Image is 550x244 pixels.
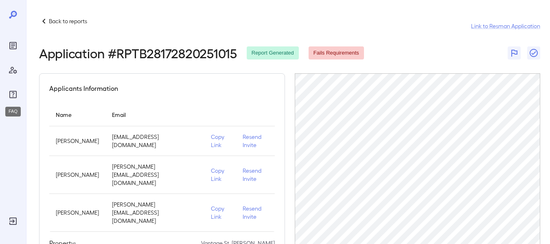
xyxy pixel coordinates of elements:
[112,133,198,149] p: [EMAIL_ADDRESS][DOMAIN_NAME]
[7,64,20,77] div: Manage Users
[243,204,268,221] p: Resend Invite
[211,133,230,149] p: Copy Link
[309,49,364,57] span: Fails Requirements
[49,84,118,93] h5: Applicants Information
[471,22,540,30] a: Link to Resman Application
[7,215,20,228] div: Log Out
[508,46,521,59] button: Flag Report
[56,137,99,145] p: [PERSON_NAME]
[243,167,268,183] p: Resend Invite
[49,103,105,126] th: Name
[247,49,299,57] span: Report Generated
[112,200,198,225] p: [PERSON_NAME][EMAIL_ADDRESS][DOMAIN_NAME]
[7,39,20,52] div: Reports
[56,209,99,217] p: [PERSON_NAME]
[56,171,99,179] p: [PERSON_NAME]
[211,167,230,183] p: Copy Link
[5,107,21,117] div: FAQ
[243,133,268,149] p: Resend Invite
[49,17,87,25] p: Back to reports
[39,46,237,60] h2: Application # RPTB28172820251015
[527,46,540,59] button: Close Report
[49,103,275,232] table: simple table
[211,204,230,221] p: Copy Link
[7,88,20,101] div: FAQ
[105,103,204,126] th: Email
[112,163,198,187] p: [PERSON_NAME][EMAIL_ADDRESS][DOMAIN_NAME]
